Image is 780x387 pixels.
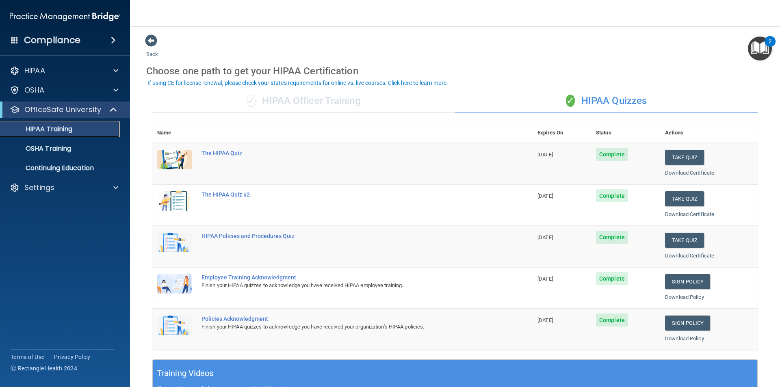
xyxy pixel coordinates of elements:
[537,193,553,199] span: [DATE]
[10,85,118,95] a: OSHA
[152,123,197,143] th: Name
[5,164,116,172] p: Continuing Education
[201,191,492,198] div: The HIPAA Quiz #2
[157,366,214,381] h5: Training Videos
[10,183,118,192] a: Settings
[665,294,704,300] a: Download Policy
[11,353,44,361] a: Terms of Use
[5,125,72,133] p: HIPAA Training
[665,274,710,289] a: Sign Policy
[665,233,704,248] button: Take Quiz
[596,272,628,285] span: Complete
[537,151,553,158] span: [DATE]
[748,37,772,61] button: Open Resource Center, 2 new notifications
[201,322,492,332] div: Finish your HIPAA quizzes to acknowledge you have received your organization’s HIPAA policies.
[201,274,492,281] div: Employee Training Acknowledgment
[147,80,448,86] div: If using CE for license renewal, please check your state's requirements for online vs. live cours...
[201,233,492,239] div: HIPAA Policies and Procedures Quiz
[665,253,714,259] a: Download Certificate
[537,234,553,240] span: [DATE]
[24,183,54,192] p: Settings
[152,89,455,113] div: HIPAA Officer Training
[54,353,91,361] a: Privacy Policy
[24,105,101,115] p: OfficeSafe University
[665,170,714,176] a: Download Certificate
[665,150,704,165] button: Take Quiz
[596,189,628,202] span: Complete
[533,123,591,143] th: Expires On
[769,41,771,52] div: 2
[455,89,758,113] div: HIPAA Quizzes
[566,95,575,107] span: ✓
[660,123,758,143] th: Actions
[665,316,710,331] a: Sign Policy
[247,95,256,107] span: ✓
[596,231,628,244] span: Complete
[596,148,628,161] span: Complete
[639,329,770,362] iframe: Drift Widget Chat Controller
[596,313,628,326] span: Complete
[10,105,118,115] a: OfficeSafe University
[146,59,764,83] div: Choose one path to get your HIPAA Certification
[24,35,80,46] h4: Compliance
[201,281,492,290] div: Finish your HIPAA quizzes to acknowledge you have received HIPAA employee training.
[201,316,492,322] div: Policies Acknowledgment
[537,317,553,323] span: [DATE]
[10,66,118,76] a: HIPAA
[146,41,158,57] a: Back
[10,9,120,25] img: PMB logo
[146,79,449,87] button: If using CE for license renewal, please check your state's requirements for online vs. live cours...
[665,191,704,206] button: Take Quiz
[665,211,714,217] a: Download Certificate
[24,66,45,76] p: HIPAA
[5,145,71,153] p: OSHA Training
[201,150,492,156] div: The HIPAA Quiz
[591,123,660,143] th: Status
[11,364,77,372] span: Ⓒ Rectangle Health 2024
[24,85,45,95] p: OSHA
[537,276,553,282] span: [DATE]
